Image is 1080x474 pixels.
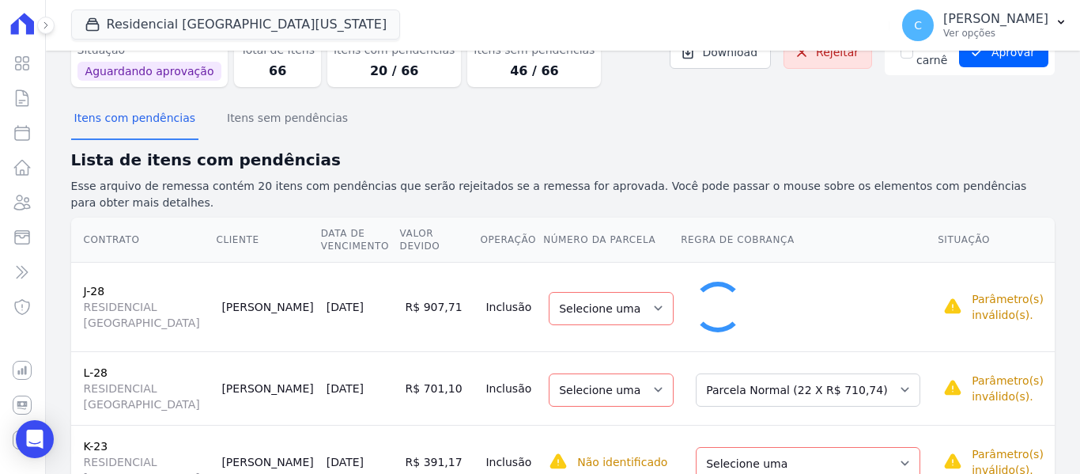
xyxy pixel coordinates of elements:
button: Aprovar [959,37,1048,67]
td: [DATE] [320,351,399,425]
button: Itens sem pendências [224,99,351,140]
p: Parâmetro(s) inválido(s). [972,373,1048,404]
td: R$ 907,71 [399,262,480,351]
p: Ver opções [943,27,1048,40]
button: Residencial [GEOGRAPHIC_DATA][US_STATE] [71,9,401,40]
th: Contrato [71,218,216,263]
label: Gerar carnê [916,36,950,69]
th: Situação [937,218,1055,263]
a: J-28 [84,285,105,298]
a: K-23 [84,440,108,453]
a: Download [670,36,771,69]
dd: 46 / 66 [474,62,595,81]
span: RESIDENCIAL [GEOGRAPHIC_DATA] [84,299,210,331]
span: Aguardando aprovação [77,62,222,81]
th: Número da Parcela [542,218,680,263]
a: L-28 [84,366,108,379]
div: Open Intercom Messenger [16,420,54,458]
td: R$ 701,10 [399,351,480,425]
dd: 20 / 66 [334,62,455,81]
th: Cliente [215,218,319,263]
p: Esse arquivo de remessa contém 20 itens com pendências que serão rejeitados se a remessa for apro... [71,178,1055,211]
p: Parâmetro(s) inválido(s). [972,291,1048,323]
span: RESIDENCIAL [GEOGRAPHIC_DATA] [84,381,210,412]
dd: 66 [240,62,315,81]
h2: Lista de itens com pendências [71,148,1055,172]
span: C [914,20,922,31]
td: [PERSON_NAME] [215,351,319,425]
th: Valor devido [399,218,480,263]
th: Operação [479,218,542,263]
th: Data de Vencimento [320,218,399,263]
button: C [PERSON_NAME] Ver opções [889,3,1080,47]
td: [DATE] [320,262,399,351]
a: Rejeitar [784,36,872,69]
p: [PERSON_NAME] [943,11,1048,27]
td: [PERSON_NAME] [215,262,319,351]
td: Inclusão [479,351,542,425]
button: Itens com pendências [71,99,198,140]
td: Inclusão [479,262,542,351]
th: Regra de Cobrança [680,218,937,263]
p: Não identificado [577,454,667,470]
